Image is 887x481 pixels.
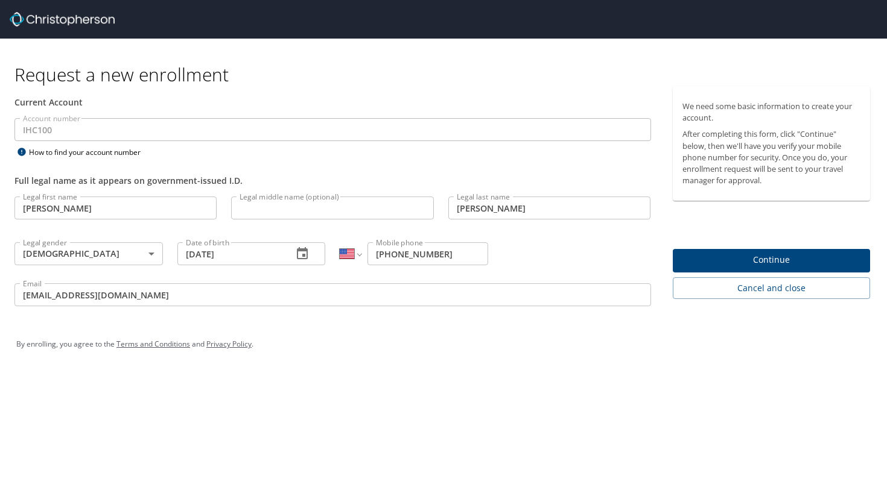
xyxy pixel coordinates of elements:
[682,253,861,268] span: Continue
[116,339,190,349] a: Terms and Conditions
[10,12,115,27] img: cbt logo
[206,339,252,349] a: Privacy Policy
[14,242,163,265] div: [DEMOGRAPHIC_DATA]
[14,96,651,108] div: Current Account
[682,128,861,186] p: After completing this form, click "Continue" below, then we'll have you verify your mobile phone ...
[682,101,861,124] p: We need some basic information to create your account.
[673,249,871,272] button: Continue
[16,329,871,359] div: By enrolling, you agree to the and .
[682,281,861,296] span: Cancel and close
[14,145,165,160] div: How to find your account number
[177,242,284,265] input: MM/DD/YYYY
[367,242,488,265] input: Enter phone number
[14,63,880,86] h1: Request a new enrollment
[673,277,871,300] button: Cancel and close
[14,174,651,187] div: Full legal name as it appears on government-issued I.D.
